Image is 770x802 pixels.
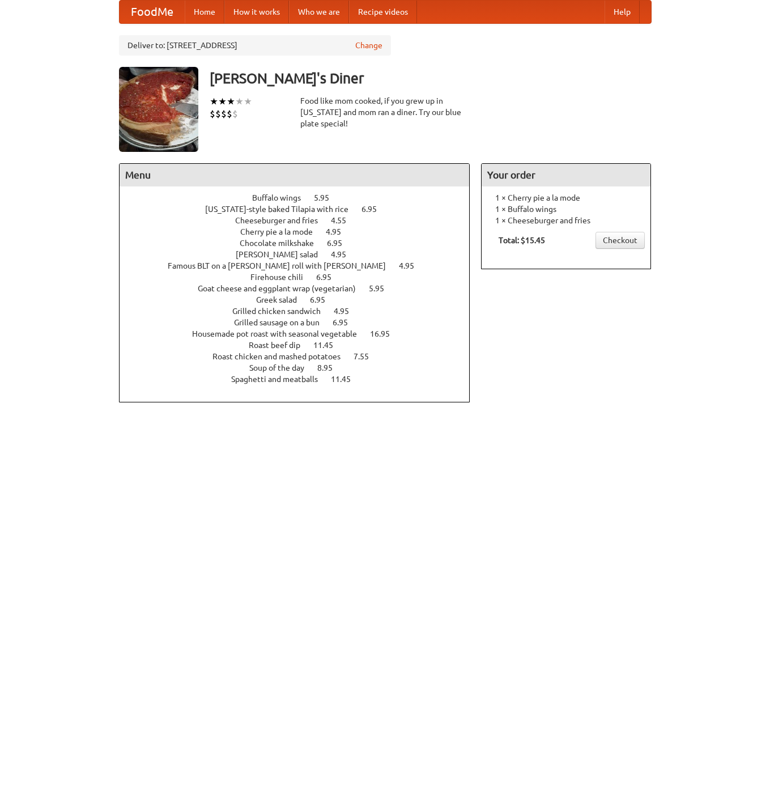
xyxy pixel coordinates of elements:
li: ★ [218,95,227,108]
span: 5.95 [369,284,395,293]
span: Buffalo wings [252,193,312,202]
a: Grilled chicken sandwich 4.95 [232,307,370,316]
a: Goat cheese and eggplant wrap (vegetarian) 5.95 [198,284,405,293]
span: 4.55 [331,216,358,225]
li: $ [215,108,221,120]
a: Spaghetti and meatballs 11.45 [231,375,372,384]
li: $ [232,108,238,120]
span: 6.95 [316,273,343,282]
a: Help [605,1,640,23]
h3: [PERSON_NAME]'s Diner [210,67,652,90]
div: Food like mom cooked, if you grew up in [US_STATE] and mom ran a diner. Try our blue plate special! [300,95,470,129]
span: 4.95 [399,261,426,270]
span: 6.95 [327,239,354,248]
span: Cherry pie a la mode [240,227,324,236]
a: How it works [224,1,289,23]
span: 6.95 [333,318,359,327]
li: 1 × Buffalo wings [487,203,645,215]
span: Famous BLT on a [PERSON_NAME] roll with [PERSON_NAME] [168,261,397,270]
span: Soup of the day [249,363,316,372]
a: [PERSON_NAME] salad 4.95 [236,250,367,259]
a: Soup of the day 8.95 [249,363,354,372]
li: ★ [235,95,244,108]
img: angular.jpg [119,67,198,152]
li: $ [221,108,227,120]
li: 1 × Cherry pie a la mode [487,192,645,203]
span: Cheeseburger and fries [235,216,329,225]
li: ★ [227,95,235,108]
span: 6.95 [361,205,388,214]
span: 8.95 [317,363,344,372]
li: $ [210,108,215,120]
div: Deliver to: [STREET_ADDRESS] [119,35,391,56]
span: 4.95 [334,307,360,316]
a: Change [355,40,382,51]
span: Firehouse chili [250,273,314,282]
li: ★ [244,95,252,108]
a: [US_STATE]-style baked Tilapia with rice 6.95 [205,205,398,214]
span: Grilled chicken sandwich [232,307,332,316]
span: Grilled sausage on a bun [234,318,331,327]
a: Cheeseburger and fries 4.55 [235,216,367,225]
b: Total: $15.45 [499,236,545,245]
span: 16.95 [370,329,401,338]
a: Roast chicken and mashed potatoes 7.55 [212,352,390,361]
span: Housemade pot roast with seasonal vegetable [192,329,368,338]
a: Housemade pot roast with seasonal vegetable 16.95 [192,329,411,338]
li: ★ [210,95,218,108]
span: 5.95 [314,193,341,202]
span: Spaghetti and meatballs [231,375,329,384]
span: Goat cheese and eggplant wrap (vegetarian) [198,284,367,293]
a: Recipe videos [349,1,417,23]
span: Roast chicken and mashed potatoes [212,352,352,361]
a: Checkout [595,232,645,249]
a: Home [185,1,224,23]
span: 7.55 [354,352,380,361]
a: Greek salad 6.95 [256,295,346,304]
span: 6.95 [310,295,337,304]
a: FoodMe [120,1,185,23]
a: Firehouse chili 6.95 [250,273,352,282]
span: Roast beef dip [249,341,312,350]
h4: Your order [482,164,650,186]
a: Who we are [289,1,349,23]
a: Grilled sausage on a bun 6.95 [234,318,369,327]
a: Buffalo wings 5.95 [252,193,350,202]
span: 11.45 [313,341,344,350]
span: Chocolate milkshake [240,239,325,248]
a: Roast beef dip 11.45 [249,341,354,350]
span: 11.45 [331,375,362,384]
li: 1 × Cheeseburger and fries [487,215,645,226]
span: 4.95 [331,250,358,259]
li: $ [227,108,232,120]
a: Chocolate milkshake 6.95 [240,239,363,248]
a: Famous BLT on a [PERSON_NAME] roll with [PERSON_NAME] 4.95 [168,261,435,270]
span: [US_STATE]-style baked Tilapia with rice [205,205,360,214]
a: Cherry pie a la mode 4.95 [240,227,362,236]
h4: Menu [120,164,470,186]
span: Greek salad [256,295,308,304]
span: [PERSON_NAME] salad [236,250,329,259]
span: 4.95 [326,227,352,236]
